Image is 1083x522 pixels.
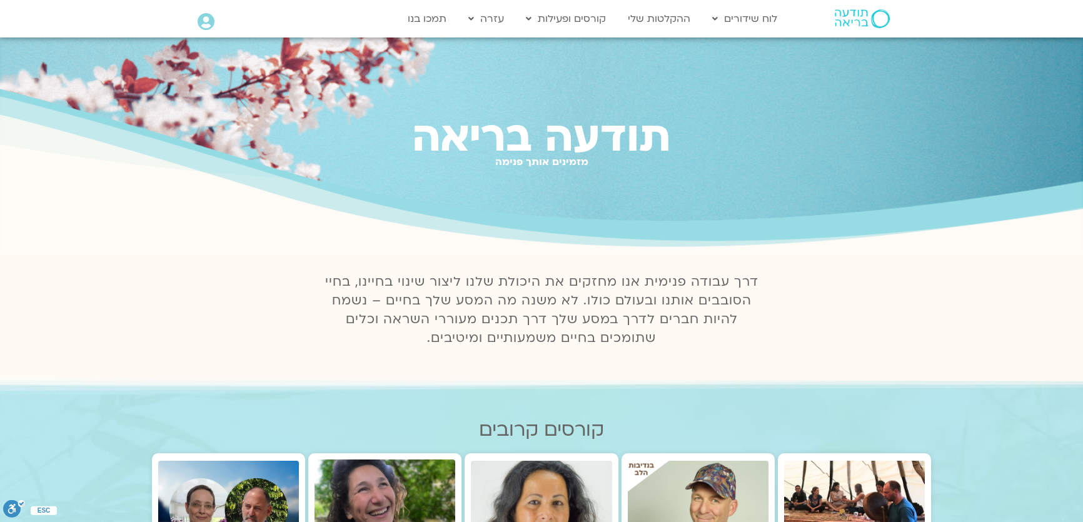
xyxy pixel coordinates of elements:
a: קורסים ופעילות [520,7,612,31]
h2: קורסים קרובים [152,419,931,441]
a: ההקלטות שלי [622,7,697,31]
a: עזרה [462,7,510,31]
a: לוח שידורים [706,7,783,31]
p: דרך עבודה פנימית אנו מחזקים את היכולת שלנו ליצור שינוי בחיינו, בחיי הסובבים אותנו ובעולם כולו. לא... [318,273,765,348]
a: תמכו בנו [401,7,453,31]
img: תודעה בריאה [835,9,890,28]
